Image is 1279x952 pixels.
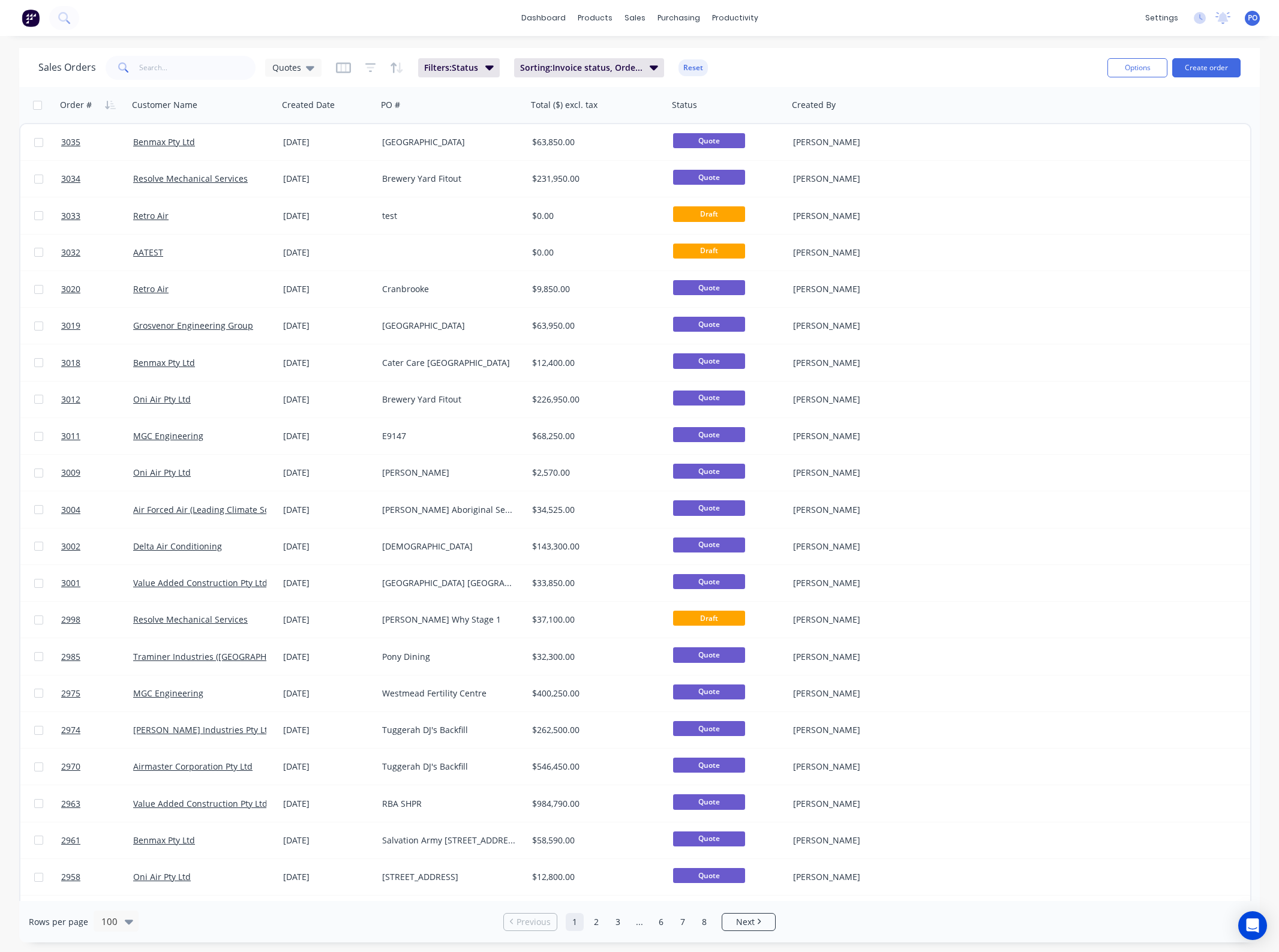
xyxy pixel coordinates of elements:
a: Value Added Construction Pty Ltd [133,577,268,588]
div: [PERSON_NAME] [793,577,926,589]
div: productivity [706,9,764,27]
div: sales [619,9,651,27]
a: Retro Air [133,210,169,221]
span: Quote [673,391,745,406]
a: Grosvenor Engineering Group [133,320,253,331]
div: [PERSON_NAME] [793,247,926,259]
div: [PERSON_NAME] [793,173,926,185]
div: [DATE] [283,614,373,626]
a: Resolve Mechanical Services [133,614,248,625]
div: $12,400.00 [532,357,657,369]
div: [DATE] [283,283,373,295]
a: 2948 [61,896,133,932]
a: 2998 [61,602,133,638]
span: 3012 [61,394,80,406]
a: Page 8 [695,913,713,931]
span: Filters: Status [424,62,478,74]
div: [DATE] [283,798,373,810]
div: [DATE] [283,320,373,332]
div: Cater Care [GEOGRAPHIC_DATA] [382,357,515,369]
span: Quote [673,280,745,295]
a: Retro Air [133,283,169,295]
a: Jump forward [631,913,648,931]
span: Rows per page [29,916,88,928]
div: [PERSON_NAME] Why Stage 1 [382,614,515,626]
a: 3019 [61,308,133,344]
div: [DATE] [283,504,373,516]
a: Benmax Pty Ltd [133,136,195,148]
div: Brewery Yard Fitout [382,394,515,406]
a: Value Added Construction Pty Ltd [133,798,268,809]
div: $0.00 [532,210,657,222]
div: [DATE] [283,430,373,442]
div: [DATE] [283,724,373,736]
span: Draft [673,244,745,259]
span: 3033 [61,210,80,222]
a: Previous page [504,916,557,928]
a: 2958 [61,859,133,895]
a: Page 6 [652,913,670,931]
a: 2985 [61,639,133,675]
div: $33,850.00 [532,577,657,589]
span: Draft [673,206,745,221]
span: Previous [517,916,551,928]
span: Quote [673,464,745,479]
span: 3018 [61,357,80,369]
span: 3011 [61,430,80,442]
span: Quote [673,133,745,148]
a: Airmaster Corporation Pty Ltd [133,761,253,772]
a: 2974 [61,712,133,748]
div: [DATE] [283,247,373,259]
a: [PERSON_NAME] Industries Pty Ltd [133,724,273,735]
a: Traminer Industries ([GEOGRAPHIC_DATA]) Pty Ltd [133,651,333,662]
div: [DATE] [283,834,373,846]
span: Quote [673,647,745,662]
div: Created Date [282,99,335,111]
div: [GEOGRAPHIC_DATA] [382,320,515,332]
input: Search... [139,56,256,80]
a: 3032 [61,235,133,271]
a: Next page [722,916,775,928]
div: [PERSON_NAME] [793,724,926,736]
a: 3004 [61,492,133,528]
div: [PERSON_NAME] [793,651,926,663]
a: 2975 [61,675,133,711]
div: [STREET_ADDRESS] [382,871,515,883]
ul: Pagination [499,913,780,931]
div: $2,570.00 [532,467,657,479]
div: Salvation Army [STREET_ADDRESS] [382,834,515,846]
div: Created By [792,99,836,111]
div: Status [672,99,697,111]
a: Oni Air Pty Ltd [133,394,191,405]
div: $68,250.00 [532,430,657,442]
span: 3002 [61,540,80,552]
div: $143,300.00 [532,540,657,552]
a: 3033 [61,198,133,234]
a: 2961 [61,822,133,858]
div: [DATE] [283,357,373,369]
div: [PERSON_NAME] [793,798,926,810]
a: dashboard [515,9,572,27]
a: 3035 [61,124,133,160]
span: 2998 [61,614,80,626]
div: [PERSON_NAME] Aboriginal Services [382,504,515,516]
div: [PERSON_NAME] [793,283,926,295]
button: Sorting:Invoice status, Order # [514,58,664,77]
div: $9,850.00 [532,283,657,295]
div: RBA SHPR [382,798,515,810]
div: Pony Dining [382,651,515,663]
span: 3019 [61,320,80,332]
div: [DATE] [283,871,373,883]
div: test [382,210,515,222]
div: $262,500.00 [532,724,657,736]
button: Reset [678,59,708,76]
span: Quote [673,500,745,515]
a: Air Forced Air (Leading Climate Solutions) [133,504,299,515]
div: $546,450.00 [532,761,657,773]
div: [DATE] [283,540,373,552]
div: [DATE] [283,173,373,185]
div: [PERSON_NAME] [382,467,515,479]
span: 3035 [61,136,80,148]
div: [DATE] [283,136,373,148]
span: 2975 [61,687,80,699]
